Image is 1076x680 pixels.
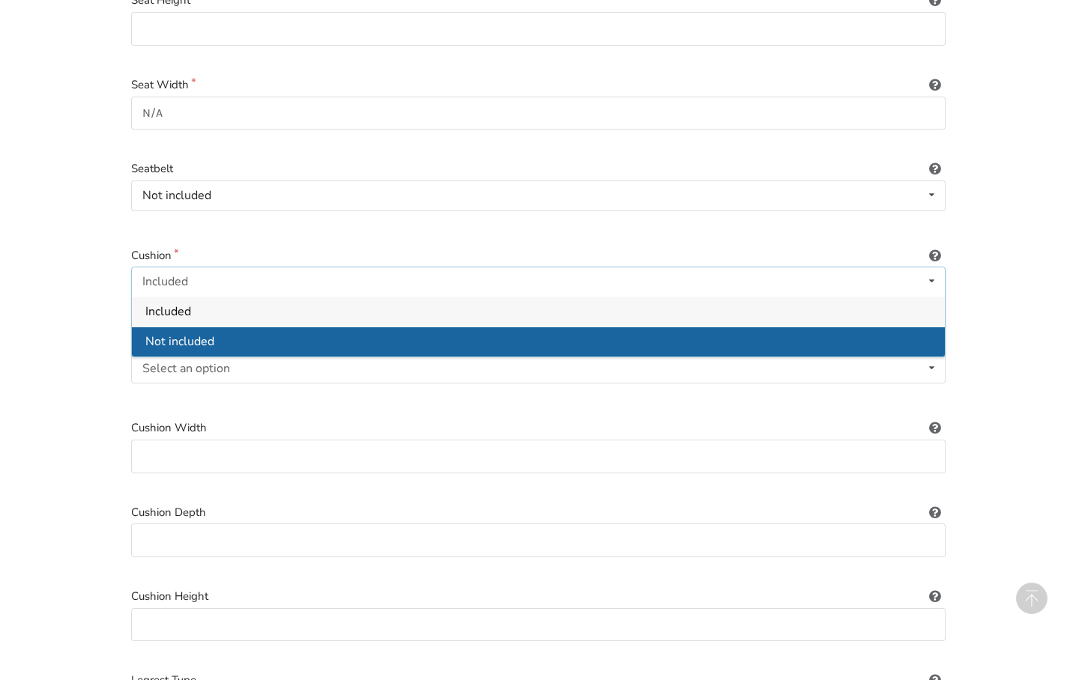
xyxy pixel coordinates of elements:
span: Included [145,303,191,320]
div: Select an option [142,362,230,374]
label: Cushion [131,247,946,264]
label: Seatbelt [131,160,946,177]
div: Included [142,276,188,288]
label: Seat Width [131,76,946,94]
label: Cushion Width [131,419,946,437]
label: Cushion Height [131,588,946,605]
span: Not included [145,333,214,350]
label: Cushion Depth [131,504,946,521]
div: Not included [142,189,211,201]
